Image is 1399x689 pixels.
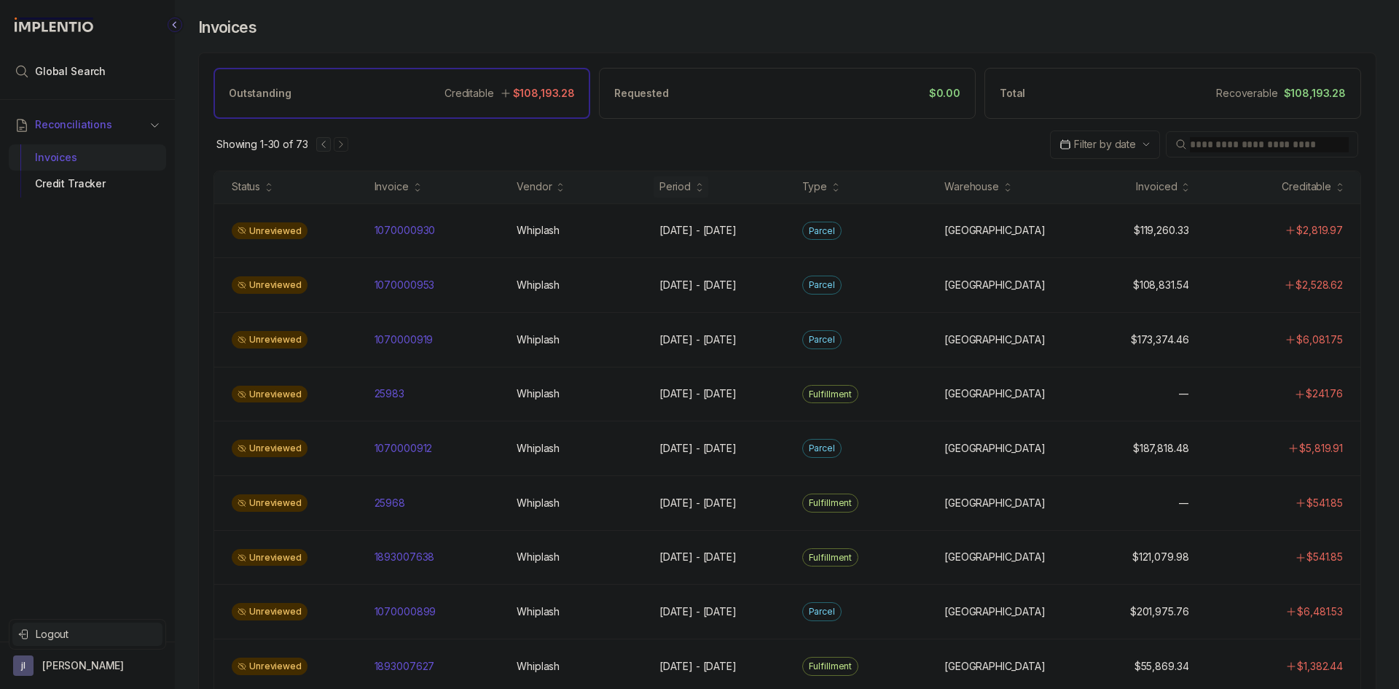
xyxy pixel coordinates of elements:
p: $119,260.33 [1134,223,1188,238]
p: Whiplash [517,441,560,456]
div: Unreviewed [232,222,307,240]
p: $108,831.54 [1133,278,1188,292]
p: $241.76 [1306,386,1343,401]
p: Whiplash [517,332,560,347]
p: Whiplash [517,278,560,292]
p: [DATE] - [DATE] [659,496,737,510]
p: 1070000919 [375,332,434,347]
p: Fulfillment [809,496,853,510]
p: Parcel [809,278,835,292]
div: Unreviewed [232,603,307,620]
search: Date Range Picker [1059,137,1136,152]
div: Period [659,179,691,194]
p: 1070000953 [375,278,435,292]
p: Whiplash [517,659,560,674]
p: $1,382.44 [1297,659,1343,674]
div: Unreviewed [232,494,307,512]
p: 1070000930 [375,223,436,238]
p: Fulfillment [809,387,853,402]
p: [DATE] - [DATE] [659,604,737,619]
p: 25968 [375,496,405,510]
p: [GEOGRAPHIC_DATA] [944,496,1046,510]
div: Unreviewed [232,440,307,457]
div: Invoice [375,179,409,194]
p: Parcel [809,604,835,619]
div: Unreviewed [232,386,307,403]
button: User initials[PERSON_NAME] [13,655,162,676]
p: [GEOGRAPHIC_DATA] [944,550,1046,564]
p: [GEOGRAPHIC_DATA] [944,332,1046,347]
p: [GEOGRAPHIC_DATA] [944,278,1046,292]
p: Fulfillment [809,659,853,674]
p: [DATE] - [DATE] [659,278,737,292]
p: Fulfillment [809,550,853,565]
p: — [1179,386,1189,401]
p: [GEOGRAPHIC_DATA] [944,223,1046,238]
p: [GEOGRAPHIC_DATA] [944,659,1046,674]
p: [DATE] - [DATE] [659,550,737,564]
h4: Invoices [198,17,256,38]
p: Creditable [444,86,494,101]
div: Vendor [517,179,552,194]
span: Global Search [35,64,106,79]
span: User initials [13,655,34,676]
div: Unreviewed [232,276,307,294]
p: $108,193.28 [1284,86,1346,101]
p: Whiplash [517,550,560,564]
p: Parcel [809,332,835,347]
span: Reconciliations [35,117,112,132]
p: Recoverable [1216,86,1277,101]
div: Unreviewed [232,549,307,567]
p: 1070000912 [375,441,433,456]
p: Parcel [809,224,835,238]
p: 1893007627 [375,659,435,674]
div: Invoices [20,144,154,171]
div: Collapse Icon [166,16,184,34]
p: $2,819.97 [1296,223,1343,238]
p: Whiplash [517,496,560,510]
p: $541.85 [1306,550,1343,564]
p: [DATE] - [DATE] [659,223,737,238]
p: Whiplash [517,604,560,619]
p: $55,869.34 [1135,659,1189,674]
p: $0.00 [929,86,960,101]
div: Status [232,179,260,194]
p: [GEOGRAPHIC_DATA] [944,604,1046,619]
p: $121,079.98 [1132,550,1188,564]
div: Invoiced [1136,179,1177,194]
p: Logout [36,627,157,642]
p: [GEOGRAPHIC_DATA] [944,441,1046,456]
p: Outstanding [229,86,291,101]
p: [PERSON_NAME] [42,658,124,673]
p: $187,818.48 [1133,441,1188,456]
p: [GEOGRAPHIC_DATA] [944,386,1046,401]
p: Showing 1-30 of 73 [216,137,307,152]
div: Unreviewed [232,331,307,349]
button: Next Page [334,137,348,152]
p: $5,819.91 [1299,441,1343,456]
p: [DATE] - [DATE] [659,386,737,401]
div: Reconciliations [9,141,166,201]
p: $201,975.76 [1130,604,1188,619]
p: $6,081.75 [1296,332,1343,347]
div: Creditable [1282,179,1331,194]
button: Date Range Picker [1050,131,1160,158]
p: [DATE] - [DATE] [659,659,737,674]
p: $108,193.28 [513,86,575,101]
p: [DATE] - [DATE] [659,332,737,347]
button: Reconciliations [9,109,166,141]
p: 25983 [375,386,404,401]
div: Type [802,179,827,194]
div: Remaining page entries [216,137,307,152]
p: $2,528.62 [1296,278,1343,292]
p: 1893007638 [375,550,435,564]
div: Unreviewed [232,658,307,675]
p: $541.85 [1306,496,1343,510]
p: 1070000899 [375,604,436,619]
p: Total [1000,86,1025,101]
p: $173,374.46 [1131,332,1188,347]
p: Whiplash [517,223,560,238]
p: $6,481.53 [1297,604,1343,619]
div: Warehouse [944,179,999,194]
span: Filter by date [1074,138,1136,150]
